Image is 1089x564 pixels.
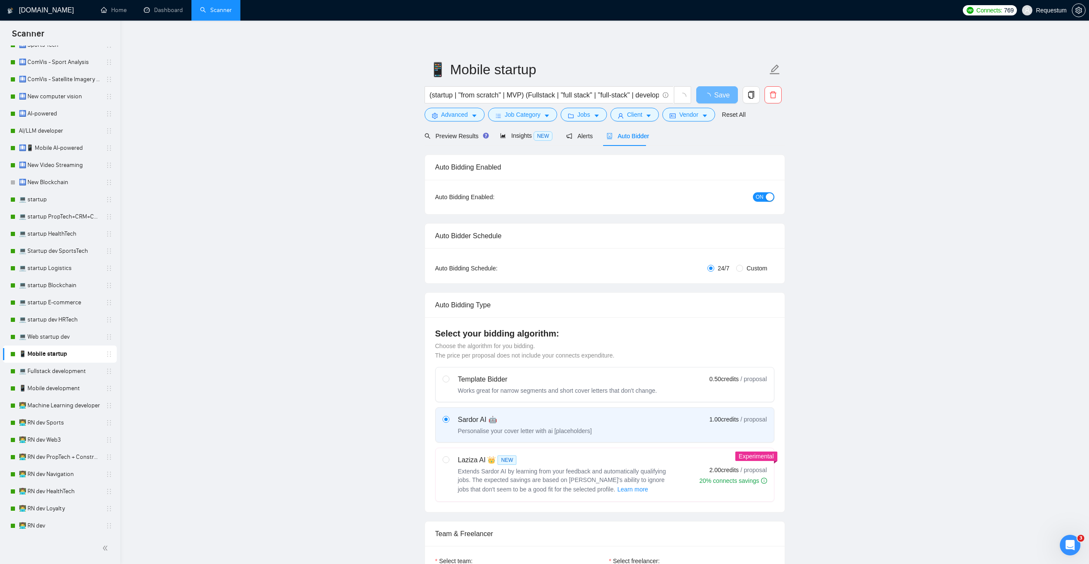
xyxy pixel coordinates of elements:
[740,375,767,383] span: / proposal
[679,110,698,119] span: Vendor
[19,380,100,397] a: 📱 Mobile development
[458,427,592,435] div: Personalise your cover letter with ai [placeholders]
[1024,7,1030,13] span: user
[740,415,767,424] span: / proposal
[471,112,477,119] span: caret-down
[435,264,548,273] div: Auto Bidding Schedule:
[106,522,112,529] span: holder
[19,328,100,346] a: 💻 Web startup dev
[435,192,548,202] div: Auto Bidding Enabled:
[430,90,659,100] input: Search Freelance Jobs...
[505,110,540,119] span: Job Category
[765,91,781,99] span: delete
[435,155,774,179] div: Auto Bidding Enabled
[106,248,112,255] span: holder
[487,455,496,465] span: 👑
[19,105,100,122] a: 🛄 AI-powered
[19,466,100,483] a: 👨‍💻 RN dev Navigation
[458,374,657,385] div: Template Bidder
[19,517,100,534] a: 👨‍💻 RN dev
[106,402,112,409] span: holder
[704,93,714,100] span: loading
[19,311,100,328] a: 💻 startup dev HRTech
[617,484,649,494] button: Laziza AI NEWExtends Sardor AI by learning from your feedback and automatically qualifying jobs. ...
[106,368,112,375] span: holder
[618,112,624,119] span: user
[594,112,600,119] span: caret-down
[1077,535,1084,542] span: 3
[977,6,1002,15] span: Connects:
[106,419,112,426] span: holder
[435,293,774,317] div: Auto Bidding Type
[534,131,552,141] span: NEW
[19,157,100,174] a: 🛄 New Video Streaming
[106,316,112,323] span: holder
[670,112,676,119] span: idcard
[429,59,767,80] input: Scanner name...
[710,415,739,424] span: 1.00 credits
[106,213,112,220] span: holder
[714,90,730,100] span: Save
[722,110,746,119] a: Reset All
[441,110,468,119] span: Advanced
[482,132,490,139] div: Tooltip anchor
[710,374,739,384] span: 0.50 credits
[607,133,613,139] span: robot
[19,483,100,500] a: 👨‍💻 RN dev HealthTech
[106,145,112,152] span: holder
[425,133,431,139] span: search
[5,27,51,45] span: Scanner
[106,59,112,66] span: holder
[106,282,112,289] span: holder
[106,299,112,306] span: holder
[500,133,506,139] span: area-chart
[458,415,592,425] div: Sardor AI 🤖
[714,264,733,273] span: 24/7
[740,466,767,474] span: / proposal
[106,471,112,478] span: holder
[663,92,668,98] span: info-circle
[679,93,686,100] span: loading
[19,71,100,88] a: 🛄 ComVis - Satellite Imagery Analysis
[106,76,112,83] span: holder
[19,243,100,260] a: 💻 Startup dev SportsTech
[544,112,550,119] span: caret-down
[764,86,782,103] button: delete
[19,260,100,277] a: 💻 startup Logistics
[19,294,100,311] a: 💻 startup E-commerce
[106,196,112,203] span: holder
[19,139,100,157] a: 🛄📱 Mobile AI-powered
[756,192,764,202] span: ON
[769,64,780,75] span: edit
[106,230,112,237] span: holder
[19,449,100,466] a: 👨‍💻 RN dev PropTech + Construction
[743,91,759,99] span: copy
[435,522,774,546] div: Team & Freelancer
[568,112,574,119] span: folder
[561,108,607,121] button: folderJobscaret-down
[739,453,774,460] span: Experimental
[106,385,112,392] span: holder
[19,500,100,517] a: 👨‍💻 RN dev Loyalty
[144,6,183,14] a: dashboardDashboard
[106,351,112,358] span: holder
[19,346,100,363] a: 📱 Mobile startup
[19,363,100,380] a: 💻 Fullstack development
[19,414,100,431] a: 👨‍💻 RN dev Sports
[1060,535,1080,555] iframe: Intercom live chat
[699,476,767,485] div: 20% connects savings
[19,397,100,414] a: 👨‍💻 Machine Learning developer
[458,455,673,465] div: Laziza AI
[743,264,770,273] span: Custom
[19,54,100,71] a: 🛄 ComVis - Sport Analysis
[702,112,708,119] span: caret-down
[577,110,590,119] span: Jobs
[495,112,501,119] span: bars
[19,277,100,294] a: 💻 startup Blockchain
[435,224,774,248] div: Auto Bidder Schedule
[488,108,557,121] button: barsJob Categorycaret-down
[19,208,100,225] a: 💻 startup PropTech+CRM+Construction
[610,108,659,121] button: userClientcaret-down
[696,86,738,103] button: Save
[761,478,767,484] span: info-circle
